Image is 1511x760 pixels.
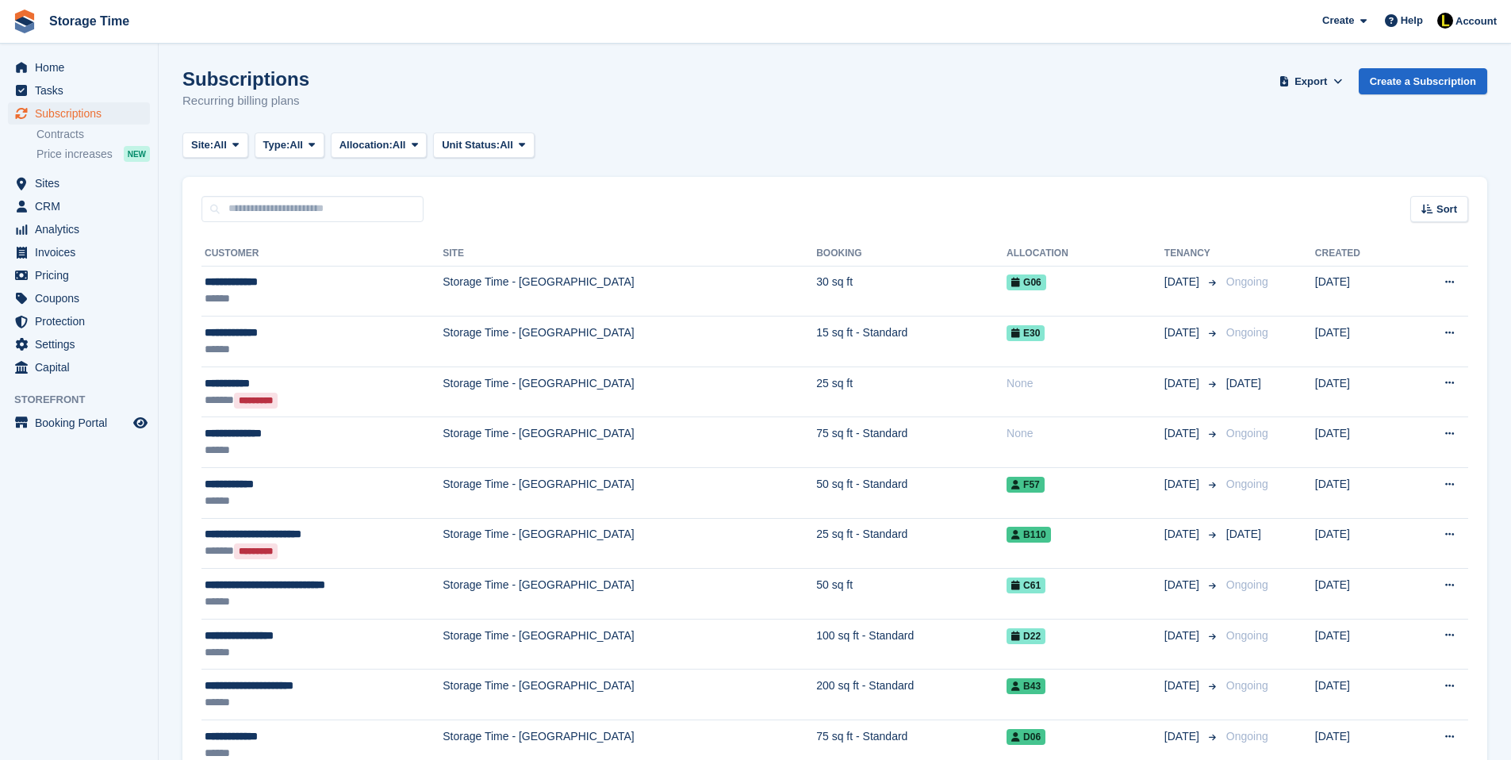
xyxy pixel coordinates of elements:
[8,412,150,434] a: menu
[443,468,816,519] td: Storage Time - [GEOGRAPHIC_DATA]
[816,468,1007,519] td: 50 sq ft - Standard
[1315,241,1403,267] th: Created
[1226,377,1261,390] span: [DATE]
[1007,477,1045,493] span: F57
[443,317,816,367] td: Storage Time - [GEOGRAPHIC_DATA]
[1164,628,1202,644] span: [DATE]
[1164,728,1202,745] span: [DATE]
[816,367,1007,417] td: 25 sq ft
[35,356,130,378] span: Capital
[35,79,130,102] span: Tasks
[1226,578,1268,591] span: Ongoing
[816,417,1007,468] td: 75 sq ft - Standard
[1007,729,1045,745] span: D06
[36,147,113,162] span: Price increases
[1164,677,1202,694] span: [DATE]
[816,241,1007,267] th: Booking
[339,137,393,153] span: Allocation:
[443,518,816,569] td: Storage Time - [GEOGRAPHIC_DATA]
[35,412,130,434] span: Booking Portal
[1007,527,1051,543] span: B110
[1007,628,1045,644] span: D22
[8,218,150,240] a: menu
[500,137,513,153] span: All
[443,241,816,267] th: Site
[443,619,816,670] td: Storage Time - [GEOGRAPHIC_DATA]
[1226,326,1268,339] span: Ongoing
[131,413,150,432] a: Preview store
[8,356,150,378] a: menu
[36,145,150,163] a: Price increases NEW
[35,56,130,79] span: Home
[263,137,290,153] span: Type:
[1226,679,1268,692] span: Ongoing
[255,132,324,159] button: Type: All
[35,287,130,309] span: Coupons
[201,241,443,267] th: Customer
[1226,427,1268,439] span: Ongoing
[816,317,1007,367] td: 15 sq ft - Standard
[1007,241,1164,267] th: Allocation
[1315,569,1403,620] td: [DATE]
[8,102,150,125] a: menu
[1164,324,1202,341] span: [DATE]
[443,417,816,468] td: Storage Time - [GEOGRAPHIC_DATA]
[35,264,130,286] span: Pricing
[1164,526,1202,543] span: [DATE]
[1164,577,1202,593] span: [DATE]
[1164,241,1220,267] th: Tenancy
[8,287,150,309] a: menu
[443,266,816,317] td: Storage Time - [GEOGRAPHIC_DATA]
[191,137,213,153] span: Site:
[1437,13,1453,29] img: Laaibah Sarwar
[1455,13,1497,29] span: Account
[8,79,150,102] a: menu
[1007,578,1045,593] span: C61
[1164,274,1202,290] span: [DATE]
[1007,325,1045,341] span: E30
[8,264,150,286] a: menu
[1007,678,1045,694] span: B43
[8,310,150,332] a: menu
[35,333,130,355] span: Settings
[443,670,816,720] td: Storage Time - [GEOGRAPHIC_DATA]
[124,146,150,162] div: NEW
[443,367,816,417] td: Storage Time - [GEOGRAPHIC_DATA]
[1315,317,1403,367] td: [DATE]
[43,8,136,34] a: Storage Time
[1315,518,1403,569] td: [DATE]
[1315,367,1403,417] td: [DATE]
[8,333,150,355] a: menu
[8,56,150,79] a: menu
[433,132,534,159] button: Unit Status: All
[182,92,309,110] p: Recurring billing plans
[290,137,303,153] span: All
[1322,13,1354,29] span: Create
[182,68,309,90] h1: Subscriptions
[1226,730,1268,743] span: Ongoing
[1315,266,1403,317] td: [DATE]
[182,132,248,159] button: Site: All
[8,241,150,263] a: menu
[1226,478,1268,490] span: Ongoing
[1401,13,1423,29] span: Help
[35,195,130,217] span: CRM
[1359,68,1487,94] a: Create a Subscription
[816,619,1007,670] td: 100 sq ft - Standard
[1007,425,1164,442] div: None
[443,569,816,620] td: Storage Time - [GEOGRAPHIC_DATA]
[1315,619,1403,670] td: [DATE]
[1226,629,1268,642] span: Ongoing
[35,310,130,332] span: Protection
[1315,468,1403,519] td: [DATE]
[1436,202,1457,217] span: Sort
[35,102,130,125] span: Subscriptions
[1315,417,1403,468] td: [DATE]
[1276,68,1346,94] button: Export
[393,137,406,153] span: All
[36,127,150,142] a: Contracts
[35,241,130,263] span: Invoices
[816,518,1007,569] td: 25 sq ft - Standard
[1315,670,1403,720] td: [DATE]
[35,218,130,240] span: Analytics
